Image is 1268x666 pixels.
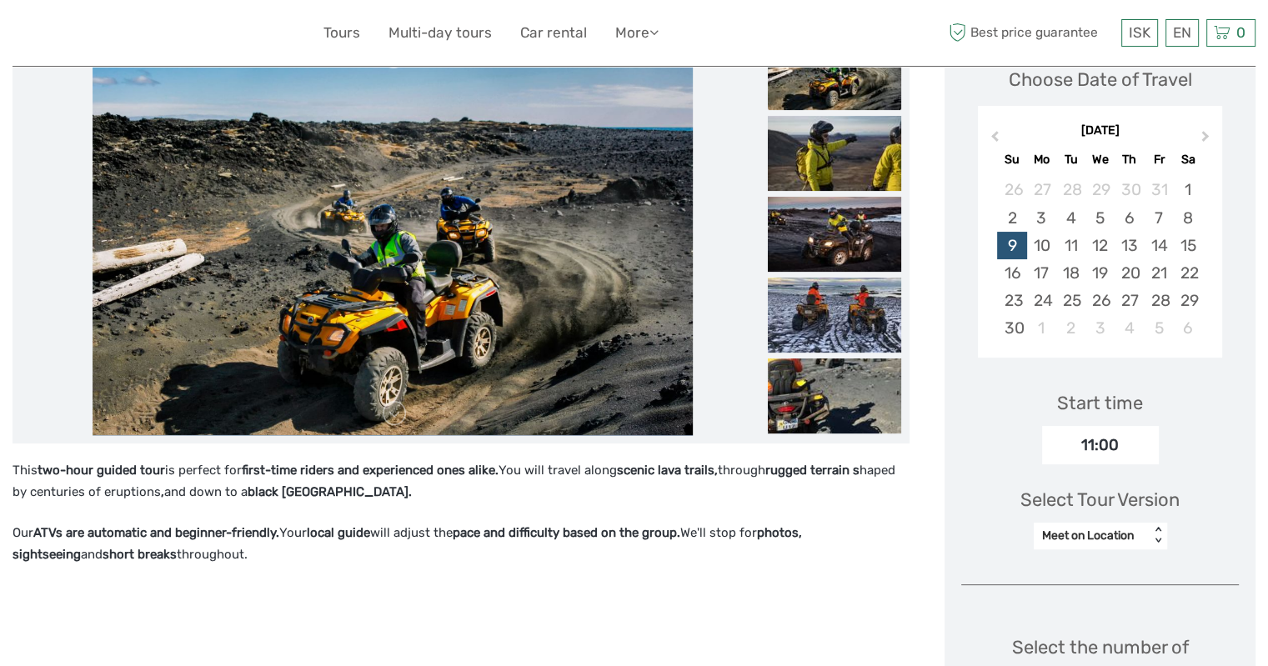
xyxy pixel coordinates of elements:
div: Choose Wednesday, November 12th, 2025 [1085,232,1115,259]
div: Choose Monday, December 1st, 2025 [1027,314,1056,342]
strong: ATVs are automatic and beginner-friendly. [33,525,279,540]
div: Choose Sunday, October 26th, 2025 [997,176,1026,203]
div: Choose Tuesday, November 25th, 2025 [1056,287,1085,314]
div: month 2025-11 [984,176,1217,342]
strong: first-time riders and experienced ones alike. [242,463,499,478]
div: Choose Date of Travel [1009,67,1192,93]
button: Next Month [1194,127,1220,153]
div: Choose Monday, November 3rd, 2025 [1027,204,1056,232]
div: Choose Saturday, November 8th, 2025 [1174,204,1203,232]
img: 5fed0751b5114c72ba001bf50411970f_slider_thumbnail.jpeg [768,35,901,110]
div: Meet on Location [1042,528,1141,544]
button: Open LiveChat chat widget [192,26,212,46]
div: Choose Saturday, November 29th, 2025 [1174,287,1203,314]
div: Choose Saturday, November 22nd, 2025 [1174,259,1203,287]
img: 4f4a40c3805e4fe6bd363c7f21aa61c0_slider_thumbnail.jpeg [768,278,901,353]
div: Choose Monday, November 10th, 2025 [1027,232,1056,259]
span: Best price guarantee [945,19,1117,47]
div: Choose Tuesday, November 4th, 2025 [1056,204,1085,232]
div: Choose Tuesday, November 18th, 2025 [1056,259,1085,287]
div: Choose Friday, November 28th, 2025 [1144,287,1173,314]
div: Choose Saturday, November 1st, 2025 [1174,176,1203,203]
div: Choose Sunday, November 16th, 2025 [997,259,1026,287]
div: Choose Tuesday, December 2nd, 2025 [1056,314,1085,342]
div: Choose Wednesday, October 29th, 2025 [1085,176,1115,203]
strong: scenic lava trails, [617,463,718,478]
div: Choose Sunday, November 30th, 2025 [997,314,1026,342]
div: Start time [1057,390,1143,416]
a: More [615,21,659,45]
div: Choose Friday, November 14th, 2025 [1144,232,1173,259]
div: Choose Tuesday, November 11th, 2025 [1056,232,1085,259]
div: Choose Friday, November 7th, 2025 [1144,204,1173,232]
div: Choose Thursday, November 27th, 2025 [1115,287,1144,314]
div: Choose Saturday, December 6th, 2025 [1174,314,1203,342]
div: Choose Wednesday, November 26th, 2025 [1085,287,1115,314]
div: Choose Saturday, November 15th, 2025 [1174,232,1203,259]
strong: two-hour guided tour [38,463,165,478]
div: Choose Tuesday, October 28th, 2025 [1056,176,1085,203]
div: Tu [1056,148,1085,171]
div: Choose Friday, December 5th, 2025 [1144,314,1173,342]
div: Fr [1144,148,1173,171]
strong: rugged terrain s [765,463,860,478]
div: Choose Wednesday, December 3rd, 2025 [1085,314,1115,342]
img: 5fed0751b5114c72ba001bf50411970f_main_slider.jpeg [93,35,693,435]
strong: black [GEOGRAPHIC_DATA]. [248,484,412,499]
a: Tours [323,21,360,45]
div: We [1085,148,1115,171]
a: Car rental [520,21,587,45]
div: Choose Thursday, October 30th, 2025 [1115,176,1144,203]
div: Choose Sunday, November 9th, 2025 [997,232,1026,259]
div: Choose Thursday, November 13th, 2025 [1115,232,1144,259]
div: Choose Thursday, November 6th, 2025 [1115,204,1144,232]
img: 235a3a956d484babb45f187c5b3e4296_slider_thumbnail.jpg [768,116,901,191]
div: Choose Wednesday, November 19th, 2025 [1085,259,1115,287]
div: Sa [1174,148,1203,171]
div: Choose Monday, November 24th, 2025 [1027,287,1056,314]
p: We're away right now. Please check back later! [23,29,188,43]
strong: pace and difficulty based on the group. [453,525,680,540]
div: Choose Monday, October 27th, 2025 [1027,176,1056,203]
div: Choose Thursday, November 20th, 2025 [1115,259,1144,287]
div: Choose Monday, November 17th, 2025 [1027,259,1056,287]
div: EN [1165,19,1199,47]
strong: short breaks [103,547,177,562]
div: Choose Sunday, November 23rd, 2025 [997,287,1026,314]
div: Choose Wednesday, November 5th, 2025 [1085,204,1115,232]
div: Su [997,148,1026,171]
p: Our Your will adjust the We'll stop for and throughout. [13,523,910,565]
div: [DATE] [978,123,1222,140]
strong: local guide [307,525,370,540]
div: Th [1115,148,1144,171]
strong: , [161,484,164,499]
a: Multi-day tours [388,21,492,45]
div: Select Tour Version [1020,487,1180,513]
img: 044fe617f3994b6d979a8776e66bf2c7_slider_thumbnail.jpg [768,197,901,272]
img: 632-1a1f61c2-ab70-46c5-a88f-57c82c74ba0d_logo_small.jpg [13,13,98,53]
button: Previous Month [980,127,1006,153]
p: This is perfect for You will travel along through haped by centuries of eruptions and down to a [13,460,910,503]
strong: photos, sightseeing [13,525,802,562]
div: Choose Friday, October 31st, 2025 [1144,176,1173,203]
div: Mo [1027,148,1056,171]
span: ISK [1129,24,1150,41]
div: Choose Sunday, November 2nd, 2025 [997,204,1026,232]
div: Choose Friday, November 21st, 2025 [1144,259,1173,287]
span: 0 [1234,24,1248,41]
img: e113e50b88e84ae290bf7c0d974338c5_slider_thumbnail.jpeg [768,358,901,433]
div: 11:00 [1042,426,1159,464]
div: Choose Thursday, December 4th, 2025 [1115,314,1144,342]
div: < > [1151,527,1165,544]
